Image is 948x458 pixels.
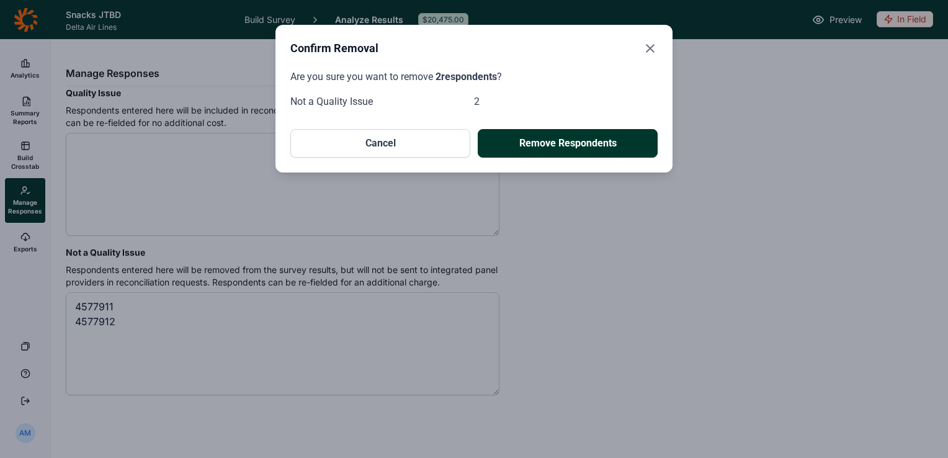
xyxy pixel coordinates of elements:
[436,71,497,83] span: 2 respondents
[643,40,658,57] button: Close
[290,129,470,158] button: Cancel
[290,94,474,109] div: Not a Quality Issue
[474,94,658,109] div: 2
[290,40,378,57] h2: Confirm Removal
[290,70,658,84] p: Are you sure you want to remove ?
[478,129,658,158] button: Remove Respondents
